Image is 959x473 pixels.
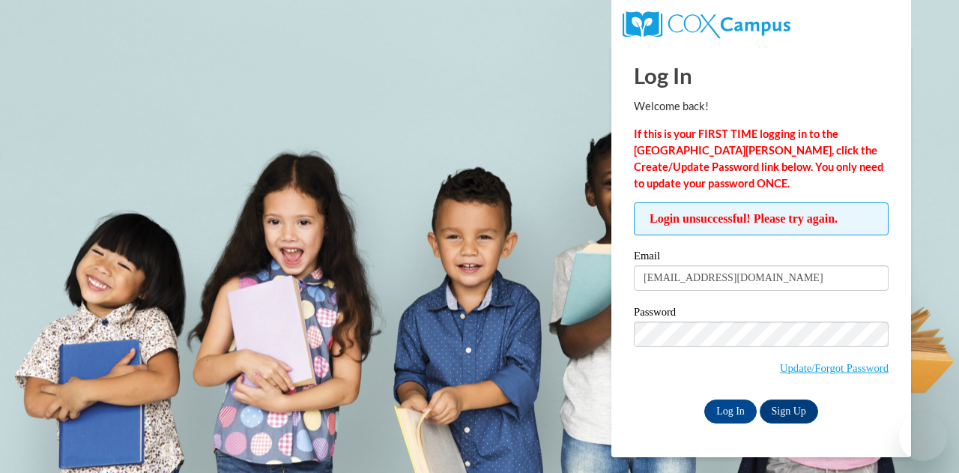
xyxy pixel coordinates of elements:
iframe: Button to launch messaging window [899,413,947,461]
input: Log In [704,400,757,424]
h1: Log In [634,60,889,91]
span: Login unsuccessful! Please try again. [634,202,889,235]
strong: If this is your FIRST TIME logging in to the [GEOGRAPHIC_DATA][PERSON_NAME], click the Create/Upd... [634,127,883,190]
p: Welcome back! [634,98,889,115]
a: Update/Forgot Password [780,362,889,374]
label: Password [634,307,889,322]
a: Sign Up [760,400,818,424]
label: Email [634,250,889,265]
img: COX Campus [623,11,790,38]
